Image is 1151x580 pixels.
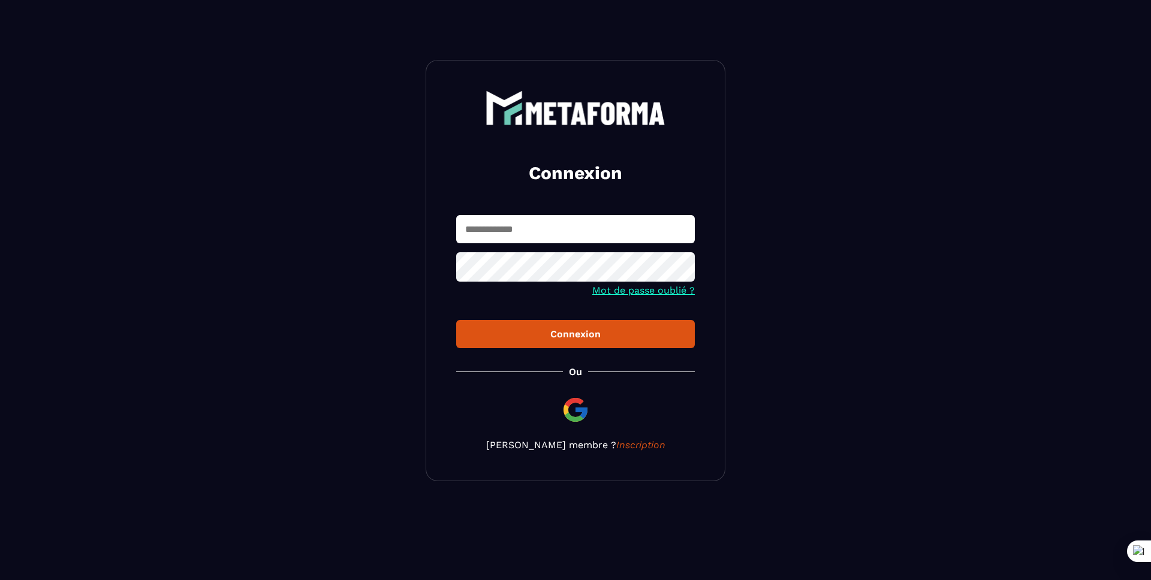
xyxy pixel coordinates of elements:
div: Connexion [466,328,685,340]
p: [PERSON_NAME] membre ? [456,439,695,451]
img: google [561,395,590,424]
a: logo [456,90,695,125]
p: Ou [569,366,582,377]
a: Mot de passe oublié ? [592,285,695,296]
img: logo [486,90,665,125]
button: Connexion [456,320,695,348]
a: Inscription [616,439,665,451]
h2: Connexion [471,161,680,185]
